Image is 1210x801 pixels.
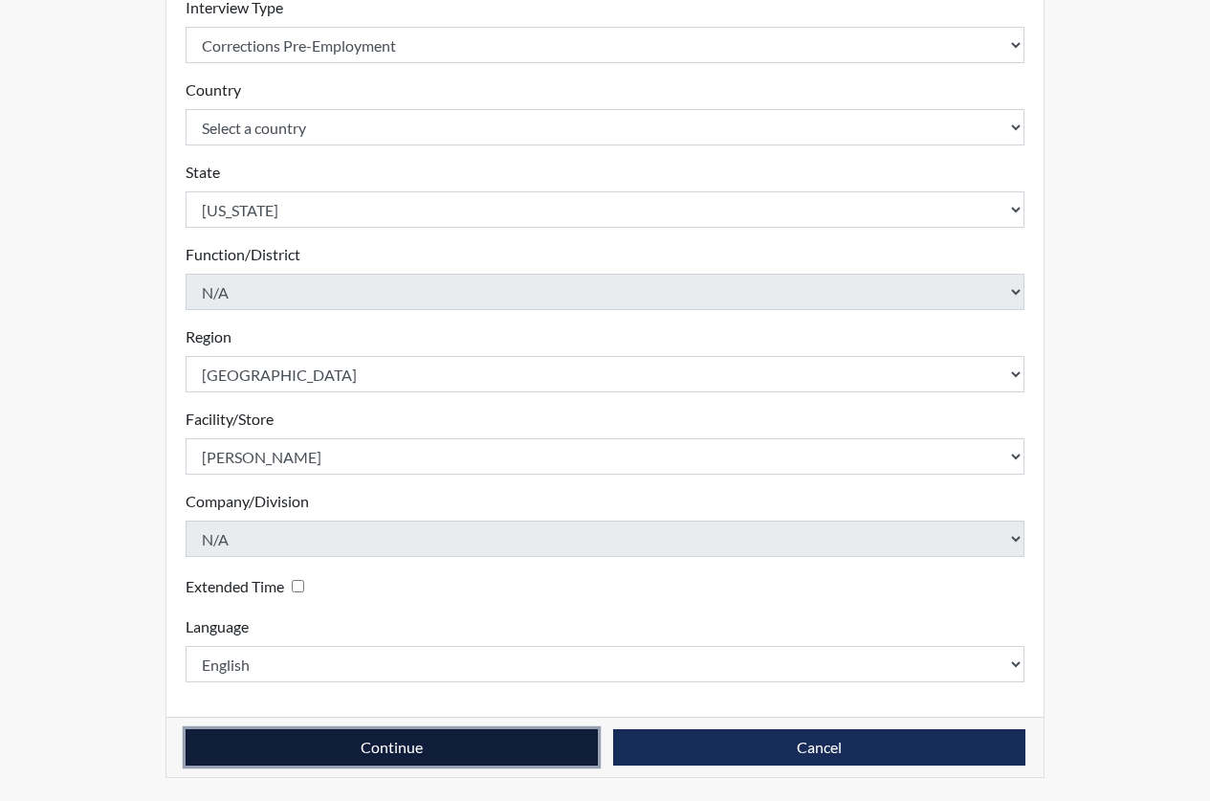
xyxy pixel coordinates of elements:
label: State [186,161,220,184]
label: Region [186,325,231,348]
label: Extended Time [186,575,284,598]
label: Facility/Store [186,408,274,431]
div: Checking this box will provide the interviewee with an accomodation of extra time to answer each ... [186,572,312,600]
button: Continue [186,729,598,766]
label: Function/District [186,243,300,266]
button: Cancel [613,729,1025,766]
label: Country [186,78,241,101]
label: Company/Division [186,490,309,513]
label: Language [186,615,249,638]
